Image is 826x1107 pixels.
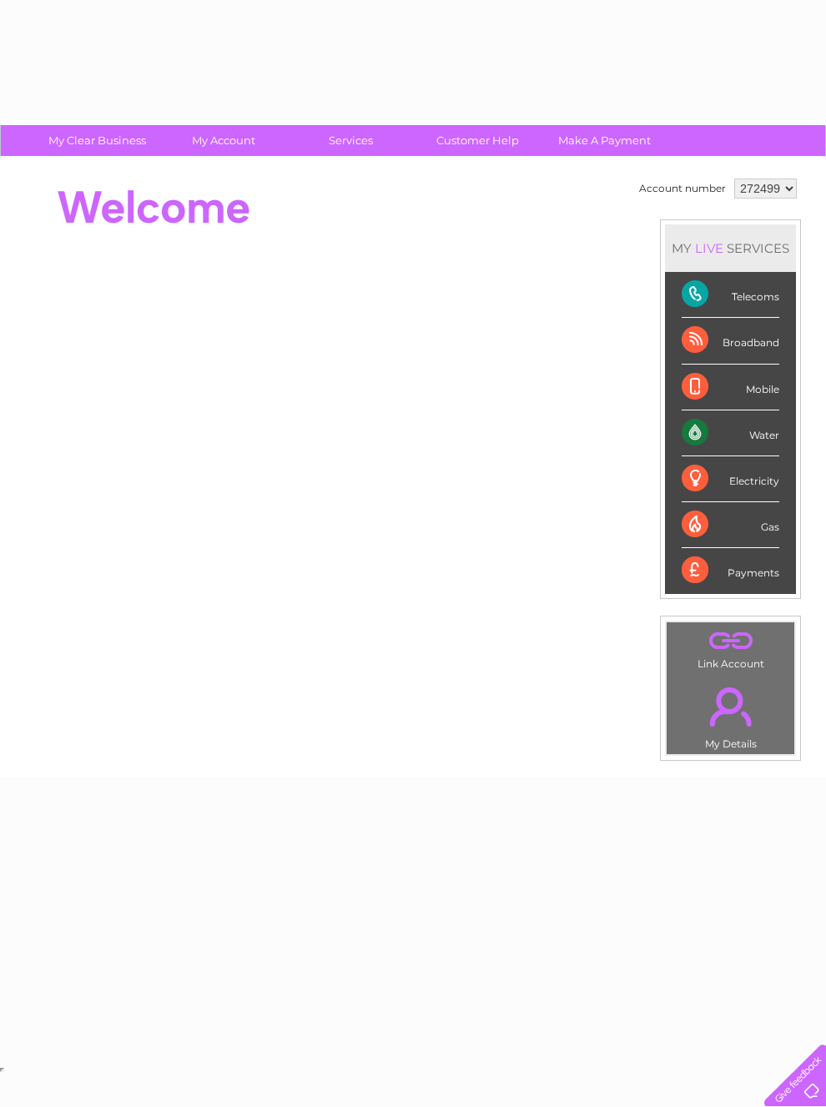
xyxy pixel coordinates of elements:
[682,272,779,318] div: Telecoms
[28,125,166,156] a: My Clear Business
[666,621,795,674] td: Link Account
[665,224,796,272] div: MY SERVICES
[635,174,730,203] td: Account number
[409,125,546,156] a: Customer Help
[282,125,420,156] a: Services
[682,410,779,456] div: Water
[155,125,293,156] a: My Account
[682,502,779,548] div: Gas
[692,240,727,256] div: LIVE
[666,673,795,755] td: My Details
[682,365,779,410] div: Mobile
[536,125,673,156] a: Make A Payment
[682,456,779,502] div: Electricity
[682,548,779,593] div: Payments
[682,318,779,364] div: Broadband
[671,677,790,736] a: .
[671,626,790,656] a: .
